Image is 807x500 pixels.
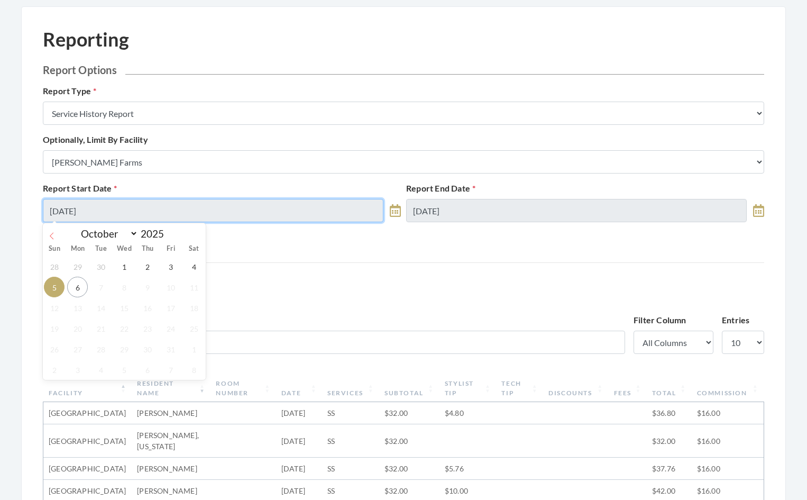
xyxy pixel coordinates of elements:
span: October 19, 2025 [44,318,65,339]
td: [GEOGRAPHIC_DATA] [43,402,132,424]
th: Fees: activate to sort column ascending [609,375,647,402]
input: Year [138,228,173,240]
h1: Reporting [43,28,129,51]
td: [PERSON_NAME], [US_STATE] [132,424,210,458]
span: October 17, 2025 [160,297,181,318]
span: October 18, 2025 [184,297,204,318]
span: Wed [113,246,136,252]
th: Subtotal: activate to sort column ascending [379,375,439,402]
span: September 28, 2025 [44,256,65,277]
h2: Report Options [43,63,764,76]
span: October 24, 2025 [160,318,181,339]
th: Facility: activate to sort column descending [43,375,132,402]
th: Services: activate to sort column ascending [322,375,379,402]
td: $32.00 [379,458,439,480]
span: October 30, 2025 [137,339,158,359]
span: October 26, 2025 [44,339,65,359]
span: September 30, 2025 [90,256,111,277]
td: [DATE] [276,458,322,480]
span: November 1, 2025 [184,339,204,359]
th: Commission: activate to sort column ascending [692,375,764,402]
th: Resident Name: activate to sort column ascending [132,375,210,402]
label: Report End Date [406,182,475,195]
td: [DATE] [276,402,322,424]
span: November 6, 2025 [137,359,158,380]
span: November 3, 2025 [67,359,88,380]
span: Stylist: [PERSON_NAME] [43,291,764,301]
td: [DATE] [276,424,322,458]
span: November 2, 2025 [44,359,65,380]
span: Mon [66,246,89,252]
td: $16.00 [692,424,764,458]
input: Filter... [43,331,625,354]
span: October 9, 2025 [137,277,158,297]
span: October 21, 2025 [90,318,111,339]
span: Tue [89,246,113,252]
span: October 13, 2025 [67,297,88,318]
td: [GEOGRAPHIC_DATA] [43,424,132,458]
td: $4.80 [439,402,497,424]
th: Discounts: activate to sort column ascending [543,375,608,402]
span: October 14, 2025 [90,297,111,318]
span: October 31, 2025 [160,339,181,359]
span: October 22, 2025 [114,318,134,339]
span: October 3, 2025 [160,256,181,277]
span: October 25, 2025 [184,318,204,339]
span: October 28, 2025 [90,339,111,359]
span: September 29, 2025 [67,256,88,277]
h3: Stylist Commission Report [43,276,764,301]
span: Thu [136,246,159,252]
select: Month [76,227,138,240]
td: $36.80 [647,402,692,424]
span: October 12, 2025 [44,297,65,318]
td: $5.76 [439,458,497,480]
span: October 27, 2025 [67,339,88,359]
a: toggle [390,199,401,222]
th: Date: activate to sort column ascending [276,375,322,402]
span: Sun [43,246,66,252]
label: Filter Column [634,314,686,326]
label: Report Start Date [43,182,117,195]
span: October 5, 2025 [44,277,65,297]
span: October 23, 2025 [137,318,158,339]
td: $32.00 [379,424,439,458]
span: October 1, 2025 [114,256,134,277]
span: Sat [182,246,206,252]
span: November 5, 2025 [114,359,134,380]
span: October 29, 2025 [114,339,134,359]
td: $37.76 [647,458,692,480]
span: October 20, 2025 [67,318,88,339]
td: $16.00 [692,458,764,480]
label: Entries [722,314,749,326]
td: [GEOGRAPHIC_DATA] [43,458,132,480]
th: Stylist Tip: activate to sort column ascending [439,375,497,402]
span: October 7, 2025 [90,277,111,297]
td: [PERSON_NAME] [132,458,210,480]
a: toggle [753,199,764,222]
th: Room Number: activate to sort column ascending [210,375,276,402]
td: [PERSON_NAME] [132,402,210,424]
span: October 2, 2025 [137,256,158,277]
span: October 8, 2025 [114,277,134,297]
span: October 15, 2025 [114,297,134,318]
label: Report Type [43,85,96,97]
input: Select Date [406,199,747,222]
span: Fri [159,246,182,252]
label: Optionally, Limit By Facility [43,133,148,146]
td: $32.00 [379,402,439,424]
td: SS [322,458,379,480]
span: October 6, 2025 [67,277,88,297]
span: October 4, 2025 [184,256,204,277]
th: Tech Tip: activate to sort column ascending [496,375,543,402]
span: October 16, 2025 [137,297,158,318]
th: Total: activate to sort column ascending [647,375,692,402]
span: October 11, 2025 [184,277,204,297]
td: SS [322,424,379,458]
input: Select Date [43,199,383,222]
span: October 10, 2025 [160,277,181,297]
td: SS [322,402,379,424]
td: $32.00 [647,424,692,458]
span: November 4, 2025 [90,359,111,380]
td: $16.00 [692,402,764,424]
span: November 8, 2025 [184,359,204,380]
